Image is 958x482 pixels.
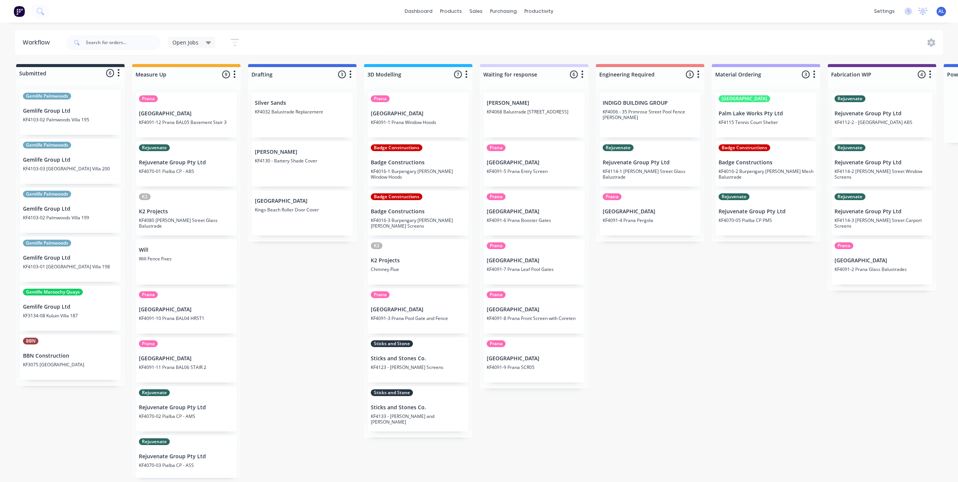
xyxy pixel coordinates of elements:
[136,190,237,236] div: K2K2 ProjectsKF4080 [PERSON_NAME] Street Glass Balustrade
[487,242,506,249] div: Prana
[719,110,813,117] p: Palm Lake Works Pty Ltd
[23,338,38,344] div: BBN
[23,215,118,220] p: KF4103-02 Palmwoods Villa 199
[23,108,118,114] p: Gemlife Group Ltd
[600,190,701,236] div: Prana[GEOGRAPHIC_DATA]KF4091-4 Prana Pergola
[20,286,121,331] div: Gemlife Maroochy QuaysGemlife Group LtdKF3134-08 Kuluin Villa 187
[255,207,350,213] p: Kings Beach Roller Door Cover
[600,141,701,187] div: RejuvenateRejuvenate Group Pty LtdKF4114-1 [PERSON_NAME] Street Glass Balustrade
[835,242,853,249] div: Prana
[23,157,118,163] p: Gemlife Group Ltd
[20,188,121,233] div: Gemlife PalmwoodsGemlife Group LtdKF4103-02 Palmwoods Villa 199
[719,95,770,102] div: [GEOGRAPHIC_DATA]
[139,364,234,370] p: KF4091-11 Prana BAL06 STAIR 2
[139,438,170,445] div: Rejuvenate
[835,193,865,200] div: Rejuvenate
[23,264,118,269] p: KF4103-01 [GEOGRAPHIC_DATA] Villa 198
[371,355,466,362] p: Sticks and Stones Co.
[603,109,698,120] p: KF4006 - 35 Primrose Street Pool Fence [PERSON_NAME]
[139,404,234,411] p: Rejuvenate Group Pty Ltd
[484,92,585,138] div: [PERSON_NAME]KF4068 Balustrade [STREET_ADDRESS]
[371,193,422,200] div: Badge Constructions
[23,255,118,261] p: Gemlife Group Ltd
[252,190,353,236] div: [GEOGRAPHIC_DATA]Kings Beach Roller Door Cover
[172,38,198,46] span: Open Jobs
[139,119,234,125] p: KF4091-12 Prana BAL05 Basement Stair 3
[139,462,234,468] p: KF4070-03 Pialba CP - ASS
[20,237,121,282] div: Gemlife PalmwoodsGemlife Group LtdKF4103-01 [GEOGRAPHIC_DATA] Villa 198
[371,144,422,151] div: Badge Constructions
[20,90,121,135] div: Gemlife PalmwoodsGemlife Group LtdKF4103-02 Palmwoods Villa 195
[23,206,118,212] p: Gemlife Group Ltd
[371,315,466,321] p: KF4091-3 Prana Pool Gate and Fence
[252,92,353,138] div: Silver SandsKF4032 Balustrade Replacement
[23,166,118,171] p: KF4103-03 [GEOGRAPHIC_DATA] Villa 200
[487,340,506,347] div: Prana
[835,208,929,215] p: Rejuvenate Group Pty Ltd
[487,144,506,151] div: Prana
[484,239,585,285] div: Prana[GEOGRAPHIC_DATA]KF4091-7 Prana Leaf Pool Gates
[484,141,585,187] div: Prana[GEOGRAPHIC_DATA]KF4091-5 Prana Entry Screen
[368,239,469,285] div: K2K2 ProjectsChimney Flue
[255,149,350,155] p: [PERSON_NAME]
[487,315,582,321] p: KF4091-8 Prana Front Screen with Coreten
[371,110,466,117] p: [GEOGRAPHIC_DATA]
[600,92,701,138] div: INDIGO BUILDING GROUPKF4006 - 35 Primrose Street Pool Fence [PERSON_NAME]
[487,100,582,106] p: [PERSON_NAME]
[139,208,234,215] p: K2 Projects
[23,304,118,310] p: Gemlife Group Ltd
[832,190,932,236] div: RejuvenateRejuvenate Group Pty LtdKF4114-3 [PERSON_NAME] Street Carport Screens
[368,141,469,187] div: Badge ConstructionsBadge ConstructionsKF4016-1 Burpengary [PERSON_NAME] Window Hoods
[401,6,436,17] a: dashboard
[139,355,234,362] p: [GEOGRAPHIC_DATA]
[371,291,390,298] div: Prana
[23,117,118,122] p: KF4103-02 Palmwoods Villa 195
[371,389,413,396] div: Sticks and Stone
[371,119,466,125] p: KF4091-1 Prana Window Hoods
[371,168,466,180] p: KF4016-1 Burpengary [PERSON_NAME] Window Hoods
[603,100,698,106] p: INDIGO BUILDING GROUP
[23,142,71,148] div: Gemlife Palmwoods
[719,119,813,125] p: KF4115 Tennis Court Shelter
[716,141,816,187] div: Badge ConstructionsBadge ConstructionsKF4016-2 Burpengary [PERSON_NAME] Mesh Balustrade
[719,208,813,215] p: Rejuvenate Group Pty Ltd
[719,159,813,166] p: Badge Constructions
[436,6,466,17] div: products
[368,337,469,383] div: Sticks and StoneSticks and Stones Co.KF4123 - [PERSON_NAME] Screens
[487,257,582,264] p: [GEOGRAPHIC_DATA]
[139,453,234,460] p: Rejuvenate Group Pty Ltd
[835,159,929,166] p: Rejuvenate Group Pty Ltd
[139,95,158,102] div: Prana
[521,6,557,17] div: productivity
[466,6,486,17] div: sales
[255,198,350,204] p: [GEOGRAPHIC_DATA]
[835,144,865,151] div: Rejuvenate
[23,191,71,197] div: Gemlife Palmwoods
[487,266,582,272] p: KF4091-7 Prana Leaf Pool Gates
[139,144,170,151] div: Rejuvenate
[835,110,929,117] p: Rejuvenate Group Pty Ltd
[484,337,585,383] div: Prana[GEOGRAPHIC_DATA]KF4091-9 Prana SCR05
[719,193,749,200] div: Rejuvenate
[136,386,237,432] div: RejuvenateRejuvenate Group Pty LtdKF4070-02 Pialba CP - AMS
[255,100,350,106] p: Silver Sands
[20,139,121,184] div: Gemlife PalmwoodsGemlife Group LtdKF4103-03 [GEOGRAPHIC_DATA] Villa 200
[487,208,582,215] p: [GEOGRAPHIC_DATA]
[835,266,929,272] p: KF4091-2 Prana Glass Balustrades
[832,141,932,187] div: RejuvenateRejuvenate Group Pty LtdKF4114-2 [PERSON_NAME] Street Window Screens
[139,306,234,313] p: [GEOGRAPHIC_DATA]
[487,193,506,200] div: Prana
[835,95,865,102] div: Rejuvenate
[603,217,698,223] p: KF4091-4 Prana Pergola
[139,247,234,253] p: Will
[252,141,353,187] div: [PERSON_NAME]KF4130 - Battery Shade Cover
[368,190,469,236] div: Badge ConstructionsBadge ConstructionsKF4016-3 Burpengary [PERSON_NAME] [PERSON_NAME] Screens
[835,119,929,125] p: KF4112-2 - [GEOGRAPHIC_DATA] ABS
[371,266,466,272] p: Chimney Flue
[139,389,170,396] div: Rejuvenate
[139,217,234,229] p: KF4080 [PERSON_NAME] Street Glass Balustrade
[835,257,929,264] p: [GEOGRAPHIC_DATA]
[484,288,585,334] div: Prana[GEOGRAPHIC_DATA]KF4091-8 Prana Front Screen with Coreten
[371,217,466,229] p: KF4016-3 Burpengary [PERSON_NAME] [PERSON_NAME] Screens
[371,242,382,249] div: K2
